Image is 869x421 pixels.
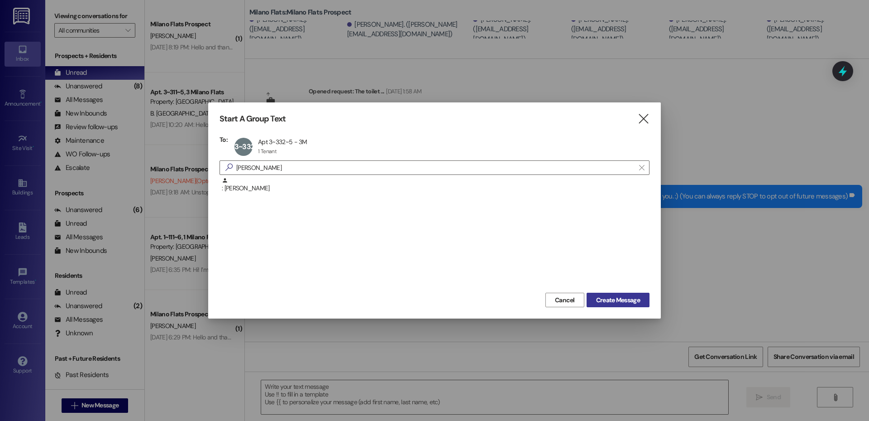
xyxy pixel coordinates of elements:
i:  [222,163,236,172]
i:  [637,114,649,124]
div: Apt 3~332~5 - 3M [258,138,307,146]
i:  [639,164,644,171]
button: Cancel [545,293,584,307]
button: Clear text [635,161,649,174]
span: Cancel [555,295,575,305]
h3: Start A Group Text [220,114,286,124]
button: Create Message [587,293,649,307]
div: : [PERSON_NAME] [222,177,649,193]
input: Search for any contact or apartment [236,161,635,174]
span: 3~332~5 [234,142,262,151]
span: Create Message [596,295,640,305]
h3: To: [220,135,228,144]
div: : [PERSON_NAME] [220,177,649,200]
div: 1 Tenant [258,148,277,155]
